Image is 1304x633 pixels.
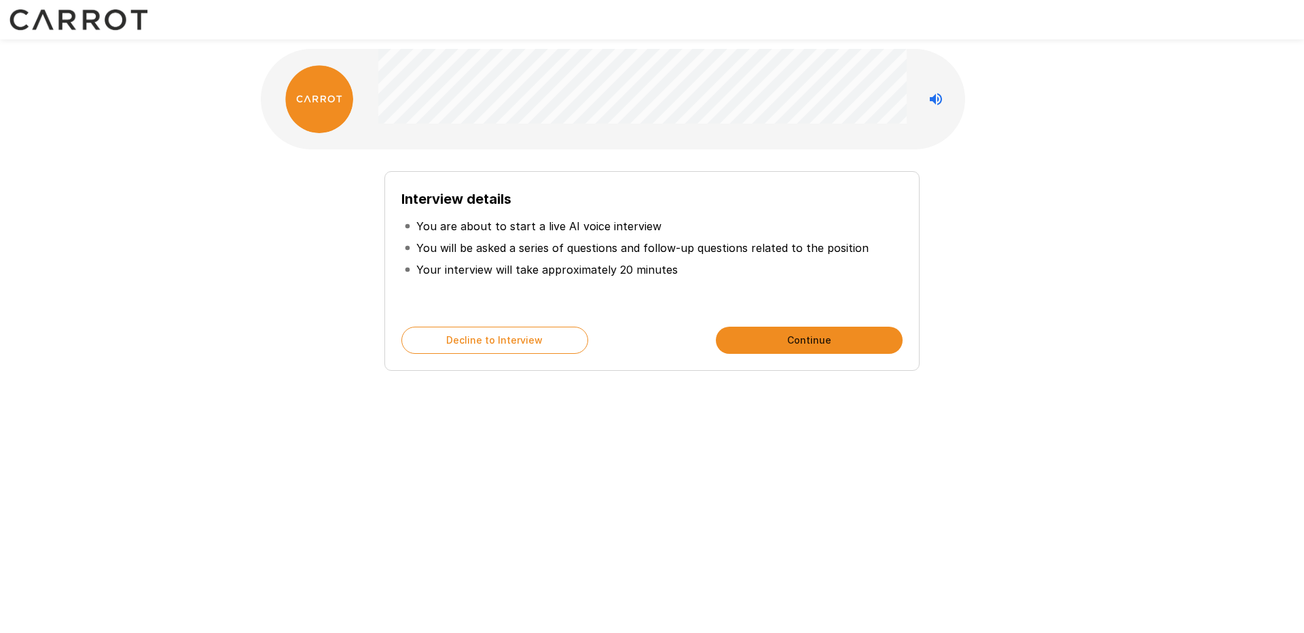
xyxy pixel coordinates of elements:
[716,327,903,354] button: Continue
[401,191,511,207] b: Interview details
[922,86,949,113] button: Stop reading questions aloud
[416,261,678,278] p: Your interview will take approximately 20 minutes
[416,240,869,256] p: You will be asked a series of questions and follow-up questions related to the position
[401,327,588,354] button: Decline to Interview
[416,218,662,234] p: You are about to start a live AI voice interview
[285,65,353,133] img: carrot_logo.png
